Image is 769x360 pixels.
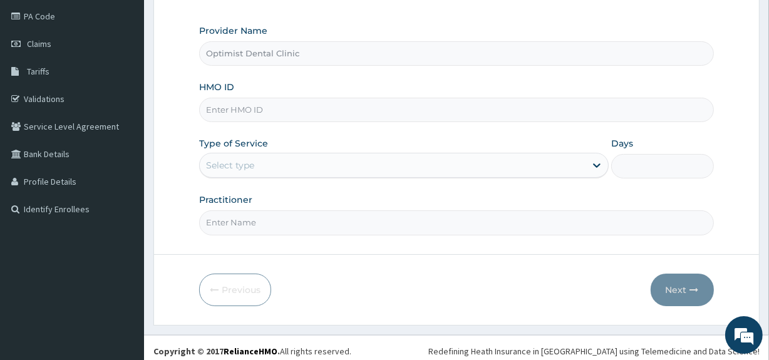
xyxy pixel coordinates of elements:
label: Days [611,137,633,150]
label: Type of Service [199,137,268,150]
img: d_794563401_company_1708531726252_794563401 [23,63,51,94]
div: Select type [206,159,254,172]
div: Minimize live chat window [205,6,235,36]
span: Claims [27,38,51,49]
label: Provider Name [199,24,267,37]
label: HMO ID [199,81,234,93]
a: RelianceHMO [224,346,277,357]
textarea: Type your message and hit 'Enter' [6,233,239,277]
span: We're online! [73,103,173,230]
input: Enter Name [199,210,713,235]
div: Chat with us now [65,70,210,86]
button: Next [651,274,714,306]
button: Previous [199,274,271,306]
input: Enter HMO ID [199,98,713,122]
strong: Copyright © 2017 . [153,346,280,357]
span: Tariffs [27,66,49,77]
label: Practitioner [199,193,252,206]
div: Redefining Heath Insurance in [GEOGRAPHIC_DATA] using Telemedicine and Data Science! [428,345,760,357]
